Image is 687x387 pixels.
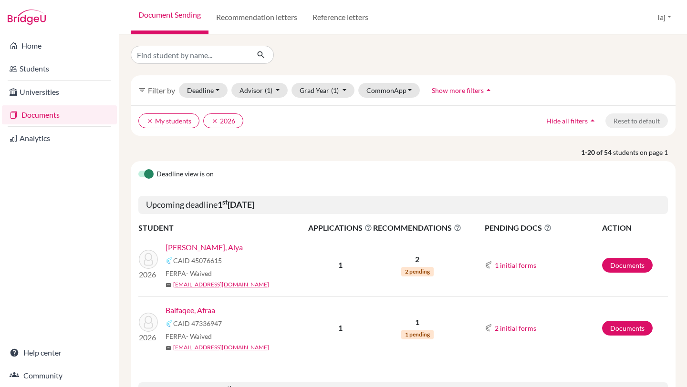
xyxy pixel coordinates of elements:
[485,324,492,332] img: Common App logo
[2,59,117,78] a: Students
[148,86,175,95] span: Filter by
[203,113,243,128] button: clear2026
[613,147,676,157] span: students on page 1
[139,332,158,343] p: 2026
[538,113,605,128] button: Hide all filtersarrow_drop_up
[2,105,117,124] a: Documents
[605,113,668,128] button: Reset to default
[308,222,372,234] span: APPLICATIONS
[166,257,173,265] img: Common App logo
[2,82,117,102] a: Universities
[138,222,308,234] th: STUDENT
[602,321,653,336] a: Documents
[138,86,146,94] i: filter_list
[485,261,492,269] img: Common App logo
[588,116,597,125] i: arrow_drop_up
[485,222,601,234] span: PENDING DOCS
[602,258,653,273] a: Documents
[218,199,254,210] b: 1 [DATE]
[2,36,117,55] a: Home
[138,196,668,214] h5: Upcoming deadline
[186,269,212,277] span: - Waived
[166,282,171,288] span: mail
[186,332,212,340] span: - Waived
[166,242,243,253] a: [PERSON_NAME], Alya
[546,117,588,125] span: Hide all filters
[166,345,171,351] span: mail
[652,8,676,26] button: Taj
[494,260,537,271] button: 1 initial forms
[138,113,199,128] button: clearMy students
[432,86,484,94] span: Show more filters
[265,86,272,94] span: (1)
[211,118,218,124] i: clear
[173,343,269,352] a: [EMAIL_ADDRESS][DOMAIN_NAME]
[166,331,212,341] span: FERPA
[373,222,461,234] span: RECOMMENDATIONS
[222,198,228,206] sup: st
[401,267,434,276] span: 2 pending
[139,269,158,280] p: 2026
[179,83,228,98] button: Deadline
[424,83,501,98] button: Show more filtersarrow_drop_up
[166,320,173,327] img: Common App logo
[581,147,613,157] strong: 1-20 of 54
[331,86,339,94] span: (1)
[338,323,343,332] b: 1
[602,222,668,234] th: ACTION
[173,255,222,265] span: CAID 45076615
[2,366,117,385] a: Community
[231,83,288,98] button: Advisor(1)
[373,254,461,265] p: 2
[139,250,158,269] img: Al Khazraji, Alya
[373,316,461,328] p: 1
[484,85,493,95] i: arrow_drop_up
[146,118,153,124] i: clear
[494,323,537,334] button: 2 initial forms
[2,343,117,362] a: Help center
[166,268,212,278] span: FERPA
[139,313,158,332] img: Balfaqee, Afraa
[358,83,420,98] button: CommonApp
[338,260,343,269] b: 1
[173,280,269,289] a: [EMAIL_ADDRESS][DOMAIN_NAME]
[401,330,434,339] span: 1 pending
[291,83,354,98] button: Grad Year(1)
[131,46,249,64] input: Find student by name...
[8,10,46,25] img: Bridge-U
[166,305,215,316] a: Balfaqee, Afraa
[173,318,222,328] span: CAID 47336947
[156,169,214,180] span: Deadline view is on
[2,129,117,148] a: Analytics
